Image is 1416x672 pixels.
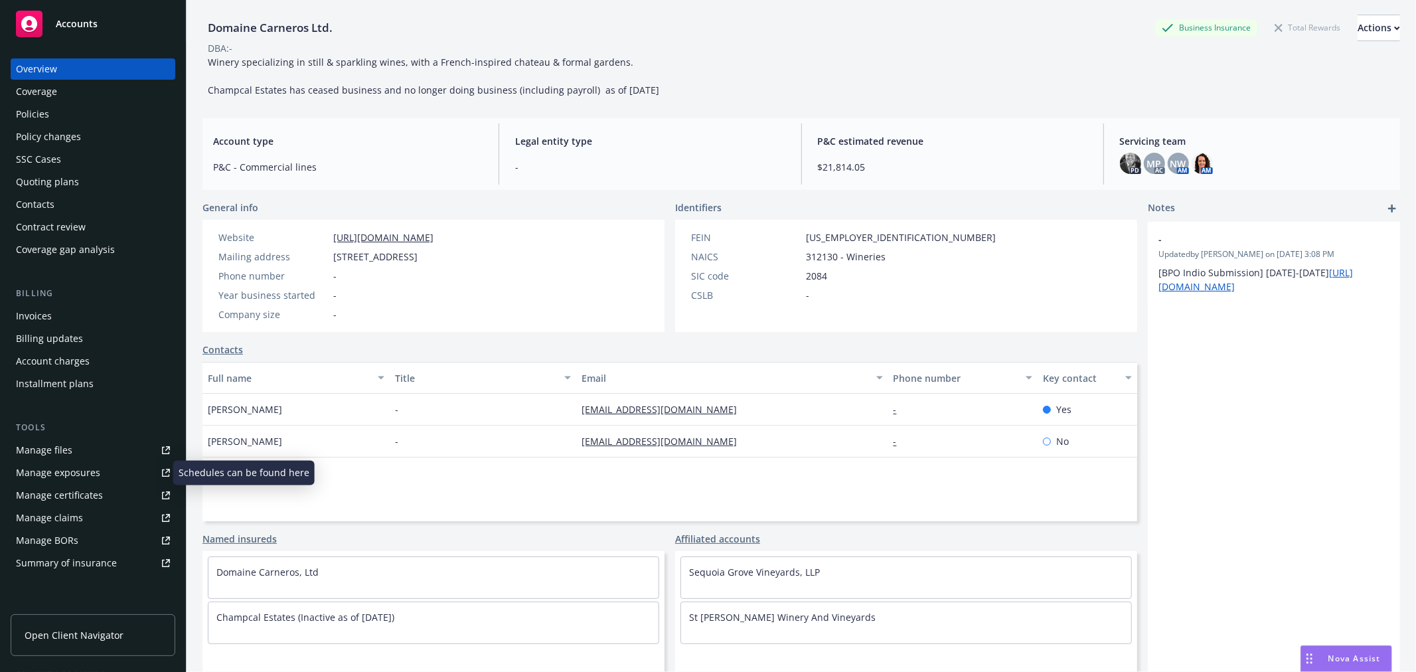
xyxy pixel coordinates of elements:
[16,485,103,506] div: Manage certificates
[333,250,418,264] span: [STREET_ADDRESS]
[16,58,57,80] div: Overview
[16,104,49,125] div: Policies
[691,288,801,302] div: CSLB
[806,269,827,283] span: 2084
[582,403,747,416] a: [EMAIL_ADDRESS][DOMAIN_NAME]
[11,600,175,614] div: Analytics hub
[582,371,868,385] div: Email
[56,19,98,29] span: Accounts
[16,552,117,574] div: Summary of insurance
[11,373,175,394] a: Installment plans
[202,201,258,214] span: General info
[16,81,57,102] div: Coverage
[691,230,801,244] div: FEIN
[11,530,175,551] a: Manage BORs
[11,104,175,125] a: Policies
[213,160,483,174] span: P&C - Commercial lines
[16,440,72,461] div: Manage files
[11,328,175,349] a: Billing updates
[806,250,886,264] span: 312130 - Wineries
[689,566,820,578] a: Sequoia Grove Vineyards, LLP
[202,532,277,546] a: Named insureds
[16,351,90,372] div: Account charges
[11,440,175,461] a: Manage files
[806,288,809,302] span: -
[1158,266,1389,294] p: [BPO Indio Submission] [DATE]-[DATE]
[11,351,175,372] a: Account charges
[1192,153,1213,174] img: photo
[11,194,175,215] a: Contacts
[16,530,78,551] div: Manage BORs
[1158,232,1355,246] span: -
[691,269,801,283] div: SIC code
[582,435,747,448] a: [EMAIL_ADDRESS][DOMAIN_NAME]
[1155,19,1257,36] div: Business Insurance
[675,201,722,214] span: Identifiers
[1148,222,1400,304] div: -Updatedby [PERSON_NAME] on [DATE] 3:08 PM[BPO Indio Submission] [DATE]-[DATE][URL][DOMAIN_NAME]
[16,126,81,147] div: Policy changes
[216,566,319,578] a: Domaine Carneros, Ltd
[515,134,785,148] span: Legal entity type
[11,552,175,574] a: Summary of insurance
[1328,653,1381,664] span: Nova Assist
[576,362,888,394] button: Email
[1170,157,1186,171] span: NW
[208,434,282,448] span: [PERSON_NAME]
[208,56,659,96] span: Winery specializing in still & sparkling wines, with a French-inspired chateau & formal gardens. ...
[11,58,175,80] a: Overview
[395,402,398,416] span: -
[333,288,337,302] span: -
[202,19,338,37] div: Domaine Carneros Ltd.
[395,371,557,385] div: Title
[333,307,337,321] span: -
[894,403,907,416] a: -
[16,216,86,238] div: Contract review
[11,485,175,506] a: Manage certificates
[1056,402,1071,416] span: Yes
[218,307,328,321] div: Company size
[1038,362,1137,394] button: Key contact
[202,343,243,357] a: Contacts
[218,230,328,244] div: Website
[11,216,175,238] a: Contract review
[11,239,175,260] a: Coverage gap analysis
[675,532,760,546] a: Affiliated accounts
[218,250,328,264] div: Mailing address
[806,230,996,244] span: [US_EMPLOYER_IDENTIFICATION_NUMBER]
[1147,157,1162,171] span: MP
[208,41,232,55] div: DBA: -
[818,134,1087,148] span: P&C estimated revenue
[390,362,577,394] button: Title
[11,126,175,147] a: Policy changes
[1120,153,1141,174] img: photo
[11,5,175,42] a: Accounts
[16,462,100,483] div: Manage exposures
[16,328,83,349] div: Billing updates
[11,171,175,193] a: Quoting plans
[395,434,398,448] span: -
[11,305,175,327] a: Invoices
[1148,201,1175,216] span: Notes
[16,507,83,529] div: Manage claims
[1358,15,1400,41] div: Actions
[1300,645,1392,672] button: Nova Assist
[218,288,328,302] div: Year business started
[11,462,175,483] span: Manage exposures
[202,362,390,394] button: Full name
[25,628,123,642] span: Open Client Navigator
[16,239,115,260] div: Coverage gap analysis
[689,611,876,624] a: St [PERSON_NAME] Winery And Vineyards
[216,611,394,624] a: Champcal Estates (Inactive as of [DATE])
[11,149,175,170] a: SSC Cases
[894,435,907,448] a: -
[16,373,94,394] div: Installment plans
[1384,201,1400,216] a: add
[1120,134,1389,148] span: Servicing team
[333,269,337,283] span: -
[16,194,54,215] div: Contacts
[1268,19,1347,36] div: Total Rewards
[691,250,801,264] div: NAICS
[16,171,79,193] div: Quoting plans
[1056,434,1069,448] span: No
[16,149,61,170] div: SSC Cases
